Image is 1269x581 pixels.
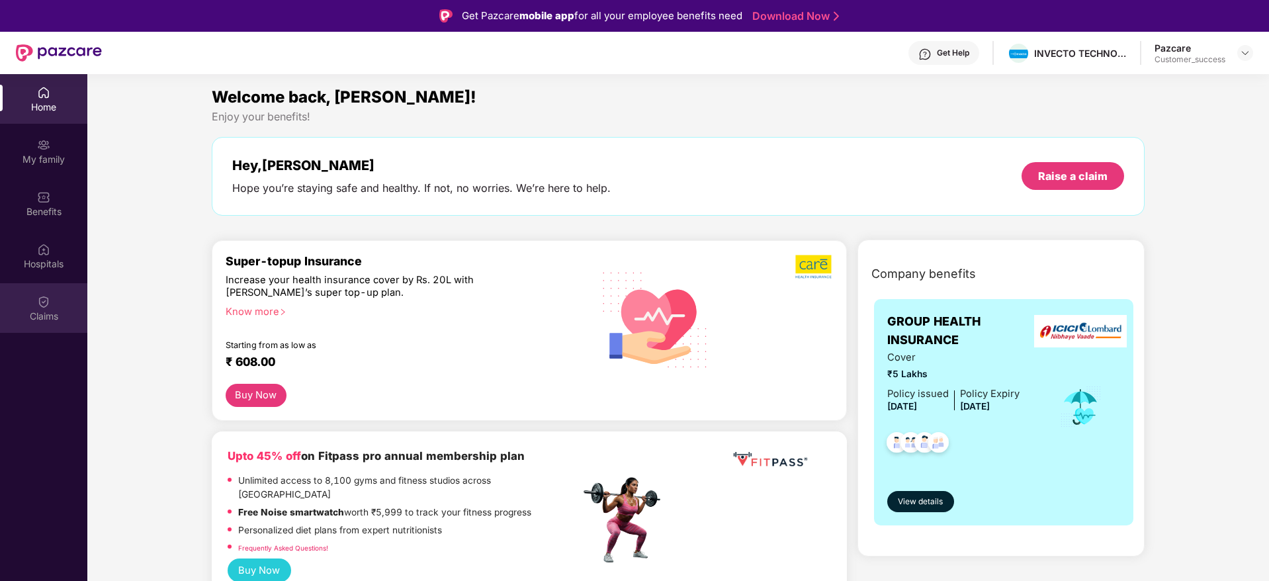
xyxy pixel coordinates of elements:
[887,401,917,412] span: [DATE]
[37,138,50,152] img: svg+xml;base64,PHN2ZyB3aWR0aD0iMjAiIGhlaWdodD0iMjAiIHZpZXdCb3g9IjAgMCAyMCAyMCIgZmlsbD0ibm9uZSIgeG...
[1240,48,1250,58] img: svg+xml;base64,PHN2ZyBpZD0iRHJvcGRvd24tMzJ4MzIiIHhtbG5zPSJodHRwOi8vd3d3LnczLm9yZy8yMDAwL3N2ZyIgd2...
[226,355,567,371] div: ₹ 608.00
[898,496,943,508] span: View details
[16,44,102,62] img: New Pazcare Logo
[730,447,810,472] img: fppp.png
[908,428,941,461] img: svg+xml;base64,PHN2ZyB4bWxucz0iaHR0cDovL3d3dy53My5vcmcvMjAwMC9zdmciIHdpZHRoPSI0OC45NDMiIGhlaWdodD...
[592,255,719,383] img: svg+xml;base64,PHN2ZyB4bWxucz0iaHR0cDovL3d3dy53My5vcmcvMjAwMC9zdmciIHhtbG5zOnhsaW5rPSJodHRwOi8vd3...
[871,265,976,283] span: Company benefits
[1034,47,1127,60] div: INVECTO TECHNOLOGIES PRIVATE LIMITED
[1059,385,1102,429] img: icon
[752,9,835,23] a: Download Now
[238,506,531,520] p: worth ₹5,999 to track your fitness progress
[1009,50,1028,59] img: invecto.png
[887,367,1020,382] span: ₹5 Lakhs
[918,48,932,61] img: svg+xml;base64,PHN2ZyBpZD0iSGVscC0zMngzMiIgeG1sbnM9Imh0dHA6Ly93d3cudzMub3JnLzIwMDAvc3ZnIiB3aWR0aD...
[1038,169,1108,183] div: Raise a claim
[960,386,1020,402] div: Policy Expiry
[37,295,50,308] img: svg+xml;base64,PHN2ZyBpZD0iQ2xhaW0iIHhtbG5zPSJodHRwOi8vd3d3LnczLm9yZy8yMDAwL3N2ZyIgd2lkdGg9IjIwIi...
[519,9,574,22] strong: mobile app
[881,428,913,461] img: svg+xml;base64,PHN2ZyB4bWxucz0iaHR0cDovL3d3dy53My5vcmcvMjAwMC9zdmciIHdpZHRoPSI0OC45NDMiIGhlaWdodD...
[937,48,969,58] div: Get Help
[834,9,839,23] img: Stroke
[960,401,990,412] span: [DATE]
[212,110,1145,124] div: Enjoy your benefits!
[226,274,523,300] div: Increase your health insurance cover by Rs. 20L with [PERSON_NAME]’s super top-up plan.
[1034,315,1127,347] img: insurerLogo
[232,157,611,173] div: Hey, [PERSON_NAME]
[238,507,344,517] strong: Free Noise smartwatch
[887,491,954,512] button: View details
[37,191,50,204] img: svg+xml;base64,PHN2ZyBpZD0iQmVuZWZpdHMiIHhtbG5zPSJodHRwOi8vd3d3LnczLm9yZy8yMDAwL3N2ZyIgd2lkdGg9Ij...
[922,428,955,461] img: svg+xml;base64,PHN2ZyB4bWxucz0iaHR0cDovL3d3dy53My5vcmcvMjAwMC9zdmciIHdpZHRoPSI0OC45NDMiIGhlaWdodD...
[238,523,442,538] p: Personalized diet plans from expert nutritionists
[895,428,927,461] img: svg+xml;base64,PHN2ZyB4bWxucz0iaHR0cDovL3d3dy53My5vcmcvMjAwMC9zdmciIHdpZHRoPSI0OC45MTUiIGhlaWdodD...
[226,254,580,268] div: Super-topup Insurance
[232,181,611,195] div: Hope you’re staying safe and healthy. If not, no worries. We’re here to help.
[212,87,476,107] span: Welcome back, [PERSON_NAME]!
[795,254,833,279] img: b5dec4f62d2307b9de63beb79f102df3.png
[228,449,525,463] b: on Fitpass pro annual membership plan
[37,243,50,256] img: svg+xml;base64,PHN2ZyBpZD0iSG9zcGl0YWxzIiB4bWxucz0iaHR0cDovL3d3dy53My5vcmcvMjAwMC9zdmciIHdpZHRoPS...
[1155,54,1225,65] div: Customer_success
[238,544,328,552] a: Frequently Asked Questions!
[238,474,580,502] p: Unlimited access to 8,100 gyms and fitness studios across [GEOGRAPHIC_DATA]
[887,386,949,402] div: Policy issued
[887,312,1041,350] span: GROUP HEALTH INSURANCE
[226,384,286,407] button: Buy Now
[439,9,453,22] img: Logo
[226,306,572,315] div: Know more
[887,350,1020,365] span: Cover
[226,340,524,349] div: Starting from as low as
[1155,42,1225,54] div: Pazcare
[37,86,50,99] img: svg+xml;base64,PHN2ZyBpZD0iSG9tZSIgeG1sbnM9Imh0dHA6Ly93d3cudzMub3JnLzIwMDAvc3ZnIiB3aWR0aD0iMjAiIG...
[580,474,672,566] img: fpp.png
[279,308,286,316] span: right
[462,8,742,24] div: Get Pazcare for all your employee benefits need
[228,449,301,463] b: Upto 45% off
